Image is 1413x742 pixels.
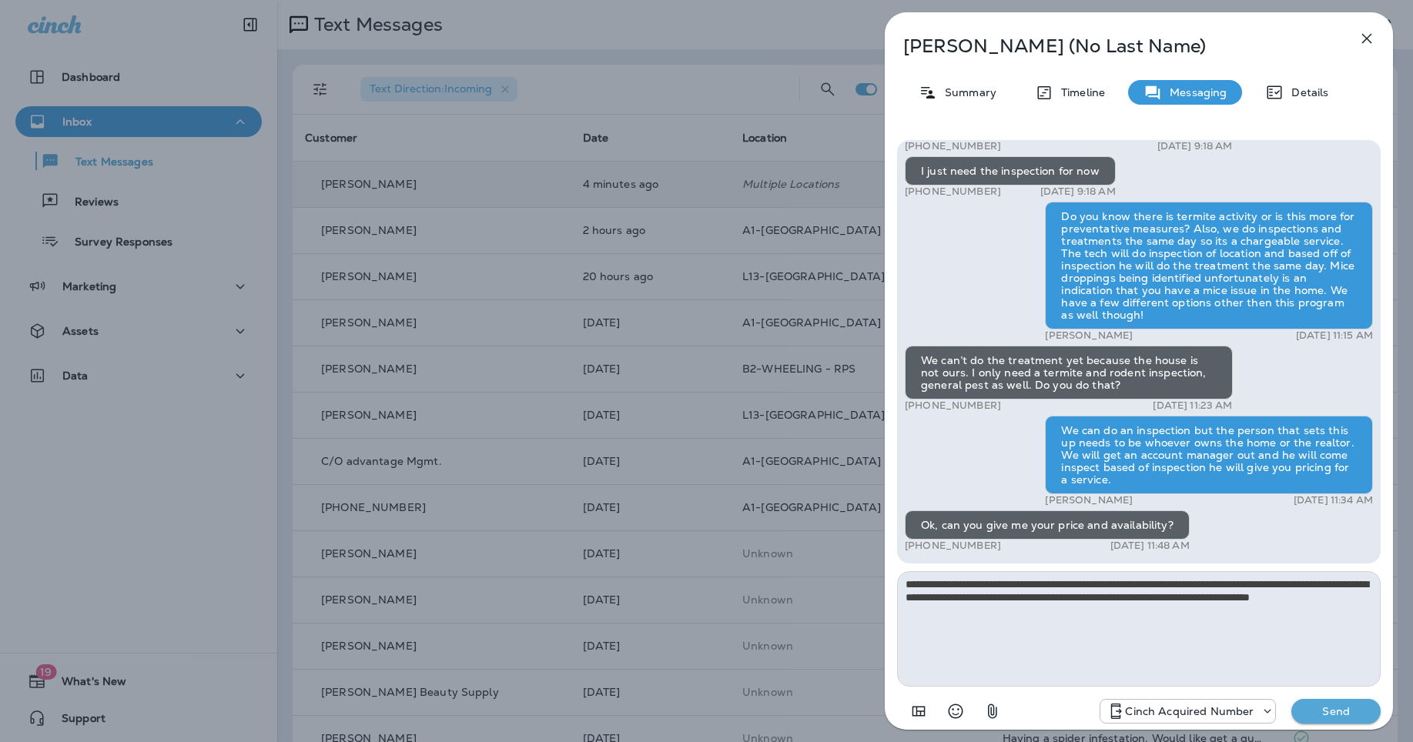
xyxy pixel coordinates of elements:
p: Messaging [1162,86,1227,99]
p: [PERSON_NAME] [1045,329,1133,342]
p: [DATE] 11:23 AM [1153,399,1232,412]
p: [PHONE_NUMBER] [905,140,1001,152]
p: Send [1304,704,1368,718]
p: Summary [937,86,996,99]
p: [PHONE_NUMBER] [905,540,1001,552]
p: [PHONE_NUMBER] [905,399,1001,412]
div: I just need the inspection for now [905,156,1116,185]
button: Select an emoji [940,696,971,727]
div: We can’t do the treatment yet because the house is not ours. I only need a termite and rodent ins... [905,346,1233,399]
p: [DATE] 9:18 AM [1040,185,1116,198]
button: Send [1291,699,1381,724]
div: We can do an inspection but the person that sets this up needs to be whoever owns the home or the... [1045,416,1373,494]
button: Add in a premade template [903,696,934,727]
p: Timeline [1053,86,1105,99]
p: Details [1284,86,1328,99]
p: [DATE] 9:18 AM [1157,140,1233,152]
p: [PERSON_NAME] [1045,494,1133,506]
div: Do you know there is termite activity or is this more for preventative measures? Also, we do insp... [1045,202,1373,329]
p: [DATE] 11:15 AM [1296,329,1373,342]
p: [PERSON_NAME] (No Last Name) [903,35,1324,57]
p: Cinch Acquired Number [1125,705,1254,717]
p: [PHONE_NUMBER] [905,185,1001,198]
p: [DATE] 11:48 AM [1110,540,1190,552]
p: [DATE] 11:34 AM [1294,494,1373,506]
div: +1 (224) 344-8646 [1100,702,1275,720]
div: Ok, can you give me your price and availability? [905,510,1190,540]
